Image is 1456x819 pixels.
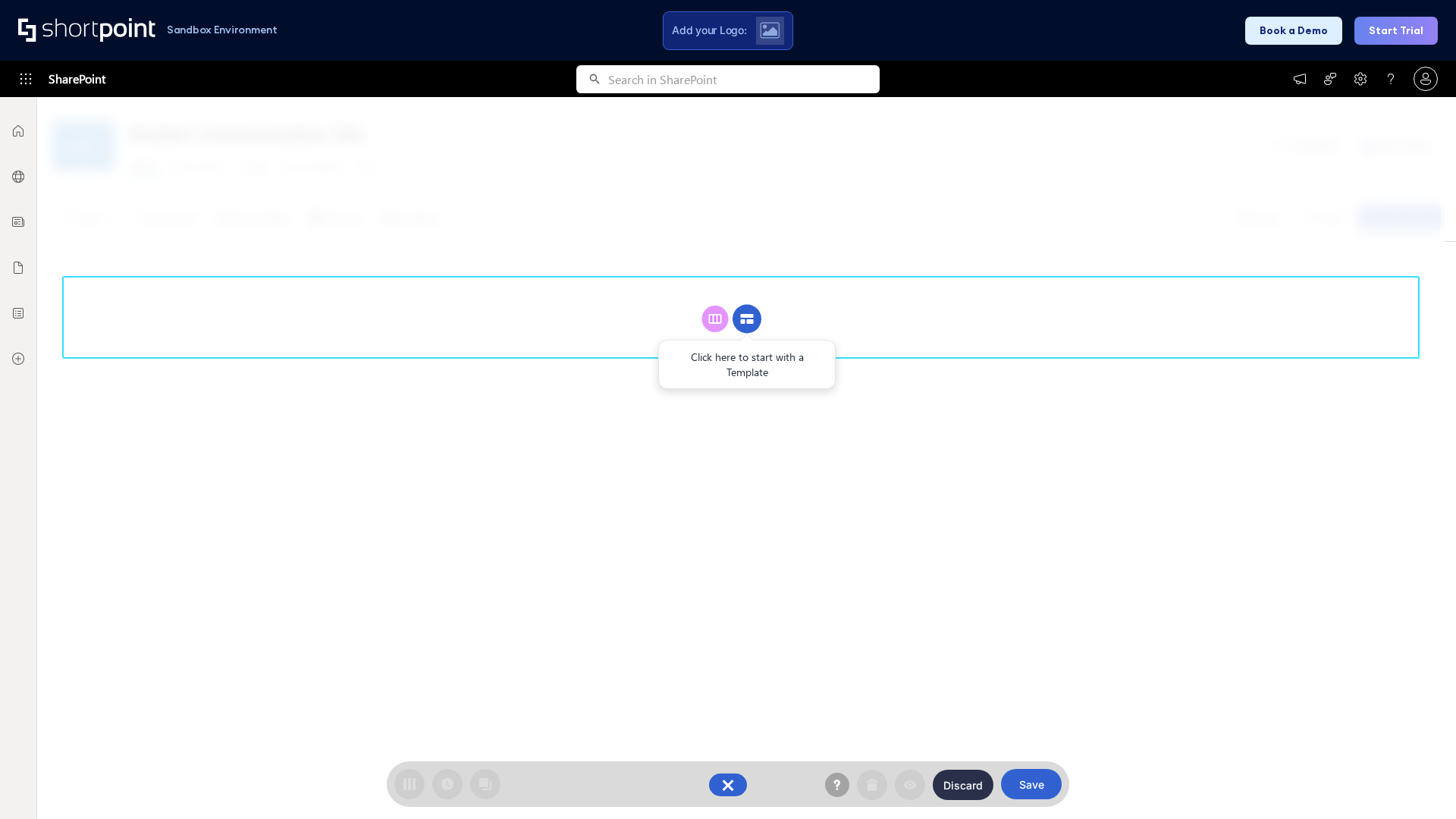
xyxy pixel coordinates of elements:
[1001,769,1062,799] button: Save
[1380,746,1456,819] iframe: Chat Widget
[1245,17,1342,45] button: Book a Demo
[1354,17,1438,45] button: Start Trial
[760,22,780,39] img: Upload logo
[49,61,105,97] span: SharePoint
[672,24,746,37] span: Add your Logo:
[167,26,278,34] h1: Sandbox Environment
[608,65,880,93] input: Search in SharePoint
[933,770,993,800] button: Discard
